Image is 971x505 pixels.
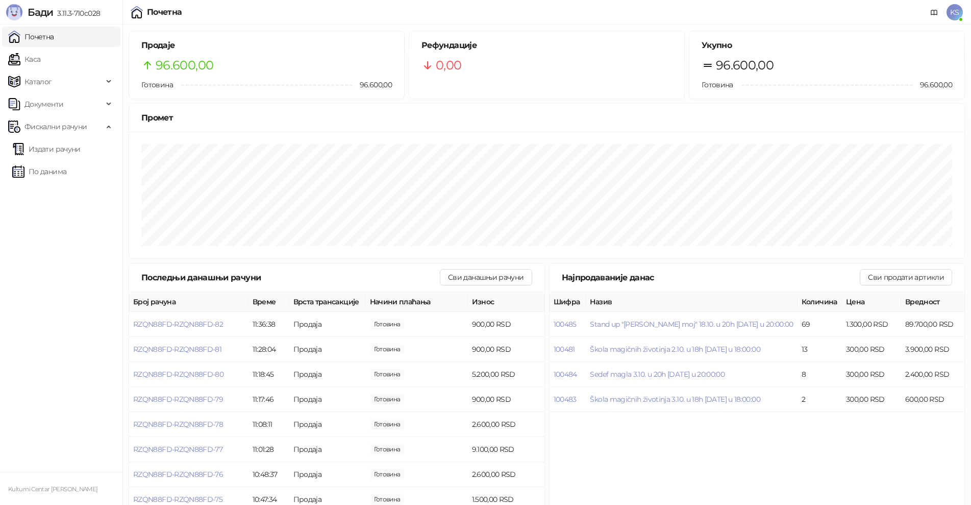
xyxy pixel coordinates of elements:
[248,462,289,487] td: 10:48:37
[370,494,405,505] span: 1.500,00
[248,337,289,362] td: 11:28:04
[133,395,223,404] button: RZQN88FD-RZQN88FD-79
[798,292,842,312] th: Количина
[129,292,248,312] th: Број рачуна
[248,292,289,312] th: Време
[370,369,405,380] span: 5.200,00
[248,362,289,387] td: 11:18:45
[370,419,405,430] span: 2.600,00
[842,387,901,412] td: 300,00 RSD
[562,271,860,284] div: Најпродаваније данас
[860,269,952,285] button: Сви продати артикли
[353,79,392,90] span: 96.600,00
[156,56,213,75] span: 96.600,00
[248,412,289,437] td: 11:08:11
[28,6,53,18] span: Бади
[590,320,793,329] button: Stand up "[PERSON_NAME] moj" 18.10. u 20h [DATE] u 20:00:00
[590,345,760,354] button: Škola magičnih životinja 2.10. u 18h [DATE] u 18:00:00
[133,495,222,504] button: RZQN88FD-RZQN88FD-75
[798,387,842,412] td: 2
[702,39,952,52] h5: Укупно
[554,395,577,404] button: 100483
[12,161,66,182] a: По данима
[926,4,942,20] a: Документација
[370,394,405,405] span: 900,00
[947,4,963,20] span: KS
[24,116,87,137] span: Фискални рачуни
[133,345,221,354] button: RZQN88FD-RZQN88FD-81
[12,139,81,159] a: Издати рачуни
[24,71,52,92] span: Каталог
[133,470,223,479] button: RZQN88FD-RZQN88FD-76
[468,412,544,437] td: 2.600,00 RSD
[133,420,223,429] button: RZQN88FD-RZQN88FD-78
[901,387,964,412] td: 600,00 RSD
[53,9,100,18] span: 3.11.3-710c028
[6,4,22,20] img: Logo
[133,320,223,329] span: RZQN88FD-RZQN88FD-82
[590,395,760,404] button: Škola magičnih životinja 3.10. u 18h [DATE] u 18:00:00
[468,387,544,412] td: 900,00 RSD
[440,269,532,285] button: Сви данашњи рачуни
[147,8,182,16] div: Почетна
[901,362,964,387] td: 2.400,00 RSD
[289,412,366,437] td: Продаја
[133,370,223,379] button: RZQN88FD-RZQN88FD-80
[798,362,842,387] td: 8
[289,362,366,387] td: Продаја
[842,312,901,337] td: 1.300,00 RSD
[141,39,392,52] h5: Продаје
[248,387,289,412] td: 11:17:46
[8,486,97,493] small: Kulturni Centar [PERSON_NAME]
[289,437,366,462] td: Продаја
[590,370,725,379] button: Sedef magla 3.10. u 20h [DATE] u 20:00:00
[248,437,289,462] td: 11:01:28
[366,292,468,312] th: Начини плаћања
[554,370,577,379] button: 100484
[468,362,544,387] td: 5.200,00 RSD
[554,345,575,354] button: 100481
[798,337,842,362] td: 13
[554,320,577,329] button: 100485
[716,56,774,75] span: 96.600,00
[468,312,544,337] td: 900,00 RSD
[550,292,586,312] th: Шифра
[842,292,901,312] th: Цена
[913,79,952,90] span: 96.600,00
[468,437,544,462] td: 9.100,00 RSD
[289,462,366,487] td: Продаја
[141,80,173,89] span: Готовина
[901,337,964,362] td: 3.900,00 RSD
[901,312,964,337] td: 89.700,00 RSD
[702,80,733,89] span: Готовина
[289,312,366,337] td: Продаја
[289,292,366,312] th: Врста трансакције
[468,292,544,312] th: Износ
[468,462,544,487] td: 2.600,00 RSD
[8,49,40,69] a: Каса
[141,111,952,124] div: Промет
[436,56,461,75] span: 0,00
[24,94,63,114] span: Документи
[370,444,405,455] span: 9.100,00
[798,312,842,337] td: 69
[370,469,405,480] span: 2.600,00
[289,337,366,362] td: Продаја
[370,344,405,355] span: 900,00
[421,39,672,52] h5: Рефундације
[133,445,222,454] button: RZQN88FD-RZQN88FD-77
[248,312,289,337] td: 11:36:38
[901,292,964,312] th: Вредност
[586,292,797,312] th: Назив
[842,337,901,362] td: 300,00 RSD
